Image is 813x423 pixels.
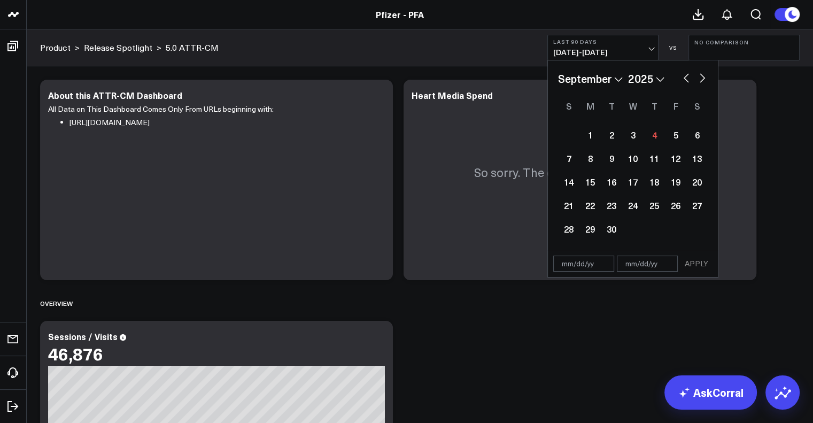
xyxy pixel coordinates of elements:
div: About this ATTR-CM Dashboard [48,89,182,101]
input: mm/dd/yy [553,256,614,272]
b: Last 90 Days [553,39,653,45]
a: Product [40,42,71,53]
button: Last 90 Days[DATE]-[DATE] [547,35,659,60]
div: Thursday [644,97,665,114]
div: Tuesday [601,97,622,114]
a: AskCorral [664,375,757,410]
a: Pfizer - PFA [376,9,424,20]
div: > [40,42,80,53]
div: Friday [665,97,686,114]
div: Sessions / Visits [48,330,118,342]
div: Sunday [558,97,579,114]
p: So sorry. The query returned no results. [474,164,686,180]
div: Saturday [686,97,708,114]
div: Wednesday [622,97,644,114]
div: 46,876 [48,344,103,363]
a: 5.0 ATTR-CM [166,42,219,53]
button: No Comparison [688,35,800,60]
input: mm/dd/yy [617,256,678,272]
b: No Comparison [694,39,794,45]
p: All Data on This Dashboard Comes Only From URLs beginning with: [48,103,377,116]
button: APPLY [680,256,713,272]
a: Release Spotlight [84,42,152,53]
div: Overview [40,291,73,316]
div: > [84,42,161,53]
li: [URL][DOMAIN_NAME] [69,116,377,129]
div: VS [664,44,683,51]
div: Heart Media Spend [412,89,493,101]
span: [DATE] - [DATE] [553,48,653,57]
div: Monday [579,97,601,114]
